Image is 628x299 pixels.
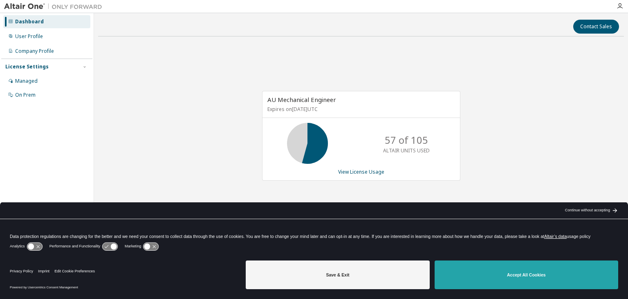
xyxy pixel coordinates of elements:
[267,95,336,104] span: AU Mechanical Engineer
[383,147,430,154] p: ALTAIR UNITS USED
[4,2,106,11] img: Altair One
[15,78,38,84] div: Managed
[338,168,384,175] a: View License Usage
[573,20,619,34] button: Contact Sales
[385,133,428,147] p: 57 of 105
[5,63,49,70] div: License Settings
[15,33,43,40] div: User Profile
[15,92,36,98] div: On Prem
[267,106,453,113] p: Expires on [DATE] UTC
[15,18,44,25] div: Dashboard
[15,48,54,54] div: Company Profile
